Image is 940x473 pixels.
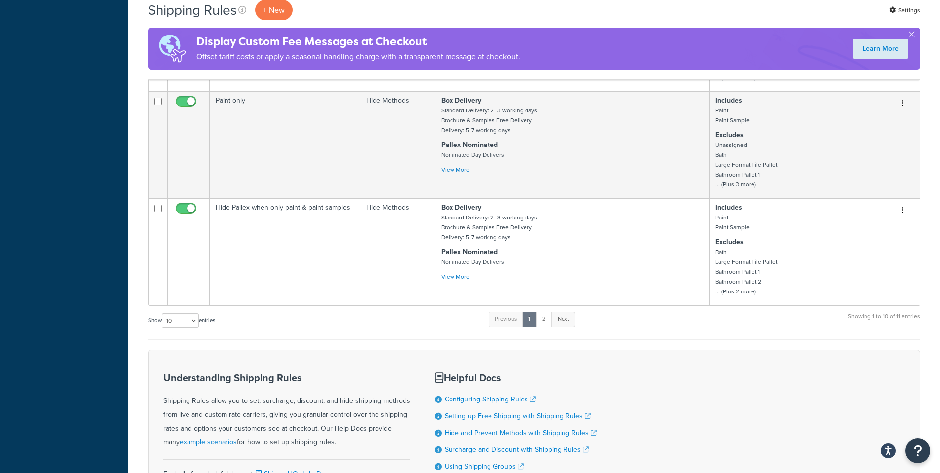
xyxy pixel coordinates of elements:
a: Using Shipping Groups [445,461,524,472]
small: Paint Paint Sample [715,213,750,232]
h3: Understanding Shipping Rules [163,372,410,383]
label: Show entries [148,313,215,328]
small: Bath Large Format Tile Pallet Bathroom Pallet 1 Bathroom Pallet 2 ... (Plus 2 more) [715,248,777,296]
small: Standard Delivery: 2 -3 working days Brochure & Samples Free Delivery Delivery: 5-7 working days [441,213,537,242]
small: Paint Paint Sample [715,106,750,125]
strong: Box Delivery [441,202,481,213]
h3: Helpful Docs [435,372,597,383]
a: Learn More [853,39,908,59]
select: Showentries [162,313,199,328]
td: Hide Methods [360,91,435,198]
a: example scenarios [180,437,237,447]
td: Hide Pallex when only paint & paint samples [210,198,360,305]
div: Shipping Rules allow you to set, surcharge, discount, and hide shipping methods from live and cus... [163,372,410,449]
small: Unassigned Bath Large Format Tile Pallet Bathroom Pallet 1 ... (Plus 3 more) [715,141,777,189]
button: Open Resource Center [905,438,930,463]
strong: Excludes [715,237,744,247]
a: Configuring Shipping Rules [445,394,536,404]
strong: Includes [715,95,742,106]
td: Hide Methods [360,198,435,305]
a: Setting up Free Shipping with Shipping Rules [445,411,591,421]
a: Previous [489,312,523,327]
small: Nominated Day Delivers [441,257,504,266]
img: duties-banner-06bc72dcb5fe05cb3f9472aba00be2ae8eb53ab6f0d8bb03d382ba314ac3c341.png [148,28,196,70]
h1: Shipping Rules [148,0,237,20]
div: Showing 1 to 10 of 11 entries [848,311,920,332]
a: Hide and Prevent Methods with Shipping Rules [445,428,597,438]
p: Offset tariff costs or apply a seasonal handling charge with a transparent message at checkout. [196,50,520,64]
a: 1 [522,312,537,327]
small: Standard Delivery: 2 -3 working days Brochure & Samples Free Delivery Delivery: 5-7 working days [441,106,537,135]
strong: Pallex Nominated [441,140,498,150]
small: Nominated Day Delivers [441,150,504,159]
strong: Pallex Nominated [441,247,498,257]
td: Paint only [210,91,360,198]
strong: Includes [715,202,742,213]
a: 2 [536,312,552,327]
a: View More [441,165,470,174]
strong: Excludes [715,130,744,140]
a: Next [551,312,575,327]
a: Settings [889,3,920,17]
h4: Display Custom Fee Messages at Checkout [196,34,520,50]
strong: Box Delivery [441,95,481,106]
a: View More [441,272,470,281]
a: Surcharge and Discount with Shipping Rules [445,444,589,455]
